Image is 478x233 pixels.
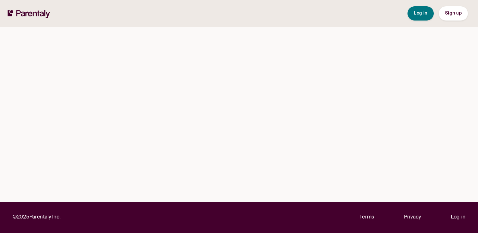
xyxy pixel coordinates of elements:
a: Privacy [404,213,421,222]
button: Log in [408,6,434,21]
span: Sign up [445,11,462,15]
a: Terms [359,213,374,222]
button: Sign up [439,6,468,21]
a: Log in [451,213,465,222]
span: Log in [414,11,427,15]
p: © 2025 Parentaly Inc. [13,213,61,222]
